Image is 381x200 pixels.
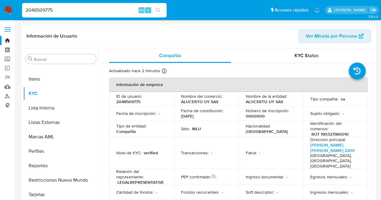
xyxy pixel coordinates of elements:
[23,130,98,144] button: Marcas AML
[310,153,358,169] h4: [GEOGRAPHIC_DATA], [GEOGRAPHIC_DATA], [GEOGRAPHIC_DATA]
[181,150,209,155] p: Transacciones :
[310,189,349,195] p: Ingresos mensuales :
[310,96,338,102] p: Tipo compañía :
[23,144,98,158] button: Perfiles
[139,7,144,13] span: Alt
[181,126,190,131] p: Sitio :
[158,111,160,116] p: -
[310,174,348,180] p: Egresos mensuales :
[222,189,223,195] p: -
[23,173,98,187] button: Restricciones Nuevo Mundo
[23,158,98,173] button: Reportes
[276,189,277,195] p: -
[192,126,201,131] p: MLU
[298,29,371,43] button: Ver Mirada por Persona
[27,33,77,39] h1: Información de Usuario
[109,68,160,74] p: Actualizado hace 2 minutos
[23,115,98,130] button: Listas Externas
[245,189,274,195] p: Soft descriptor :
[350,174,351,180] p: -
[311,131,349,137] p: RUT 190327960010
[116,150,141,155] p: Nivel de KYC :
[34,57,94,62] input: Buscar
[23,86,98,101] button: KYC
[116,94,142,99] p: ID de usuario :
[245,99,283,104] p: ALUCERTO UY SAS
[306,29,357,43] span: Ver Mirada por Persona
[310,137,346,142] p: Dirección principal :
[181,108,223,113] p: Fecha de constitución :
[109,77,368,92] th: Información de empresa
[370,7,376,13] a: Salir
[117,180,164,185] p: LEGALREPRESENTATIVE
[116,189,154,195] p: Cantidad de fondos :
[259,150,260,155] p: -
[245,108,289,113] p: Número de inscripción :
[211,150,212,155] p: -
[245,94,287,99] p: Nombre de la entidad :
[181,113,194,119] p: [DATE]
[116,129,136,134] p: Compañia
[28,57,33,61] button: Buscar
[116,123,146,129] p: Tipo de entidad :
[23,72,98,86] button: Items
[152,6,164,14] button: search-icon
[116,99,140,104] p: 2048509775
[351,189,352,195] p: -
[310,142,354,153] a: [PERSON_NAME] [PERSON_NAME] 2209
[181,94,222,99] p: Nombre del comercio :
[116,111,156,116] p: Fecha de inscripción :
[181,189,219,195] p: Fondos recurrentes :
[144,150,158,155] p: verified
[245,123,270,129] p: Nacionalidad :
[310,111,340,116] p: Sujeto obligado :
[22,6,167,14] input: Buscar usuario o caso...
[23,101,98,115] button: Lista Interna
[310,121,361,131] p: Identificación del comercio :
[342,111,344,116] p: -
[245,174,283,180] p: Ingreso documental :
[341,96,345,102] p: sa
[275,7,308,13] span: Accesos rápidos
[116,169,167,180] p: Relación del representante :
[156,189,157,195] p: -
[159,52,181,59] span: Compañía
[147,7,149,13] span: s
[245,113,264,119] p: 0000000
[334,7,368,13] p: agostina.bazzano@mercadolibre.com
[286,174,287,180] p: -
[245,150,256,155] p: Fatca :
[245,129,288,134] p: [GEOGRAPHIC_DATA]
[181,99,218,104] p: ALUCERTO UY SAS
[314,8,320,13] a: Notificaciones
[295,52,319,59] span: KYC Status
[181,174,216,180] p: PEP confirmado :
